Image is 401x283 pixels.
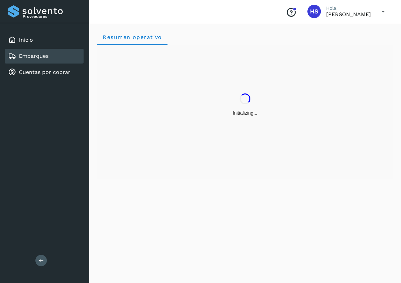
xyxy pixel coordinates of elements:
a: Embarques [19,53,49,59]
p: Hermilo Salazar Rodriguez [326,11,371,17]
div: Embarques [5,49,84,64]
p: Proveedores [23,14,81,19]
a: Cuentas por cobrar [19,69,70,75]
a: Inicio [19,37,33,43]
p: Hola, [326,5,371,11]
div: Inicio [5,33,84,47]
span: Resumen operativo [102,34,162,40]
div: Cuentas por cobrar [5,65,84,80]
